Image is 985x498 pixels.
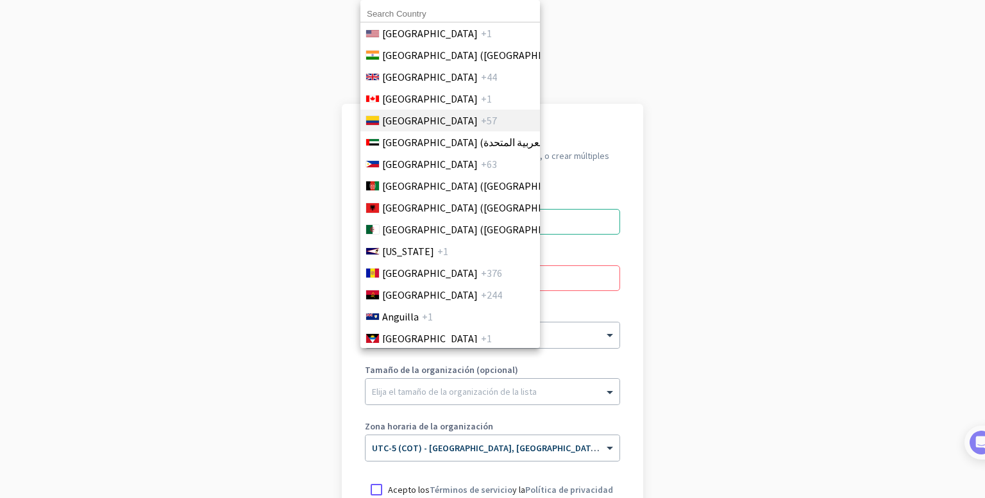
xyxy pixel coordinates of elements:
[382,331,478,346] span: [GEOGRAPHIC_DATA]
[382,69,478,85] span: [GEOGRAPHIC_DATA]
[382,156,478,172] span: [GEOGRAPHIC_DATA]
[382,222,582,237] span: [GEOGRAPHIC_DATA] (‫[GEOGRAPHIC_DATA]‬‎)
[481,113,497,128] span: +57
[481,287,502,303] span: +244
[382,26,478,41] span: [GEOGRAPHIC_DATA]
[481,265,502,281] span: +376
[382,113,478,128] span: [GEOGRAPHIC_DATA]
[481,91,492,106] span: +1
[382,178,582,194] span: [GEOGRAPHIC_DATA] (‫[GEOGRAPHIC_DATA]‬‎)
[481,69,497,85] span: +44
[382,244,434,259] span: [US_STATE]
[382,200,582,215] span: [GEOGRAPHIC_DATA] ([GEOGRAPHIC_DATA])
[481,331,492,346] span: +1
[382,135,585,150] span: [GEOGRAPHIC_DATA] (‫الإمارات العربية المتحدة‬‎)
[382,265,478,281] span: [GEOGRAPHIC_DATA]
[382,47,582,63] span: [GEOGRAPHIC_DATA] ([GEOGRAPHIC_DATA])
[422,309,433,324] span: +1
[382,309,419,324] span: Anguilla
[382,287,478,303] span: [GEOGRAPHIC_DATA]
[481,26,492,41] span: +1
[382,91,478,106] span: [GEOGRAPHIC_DATA]
[360,6,540,22] input: Search Country
[481,156,497,172] span: +63
[437,244,448,259] span: +1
